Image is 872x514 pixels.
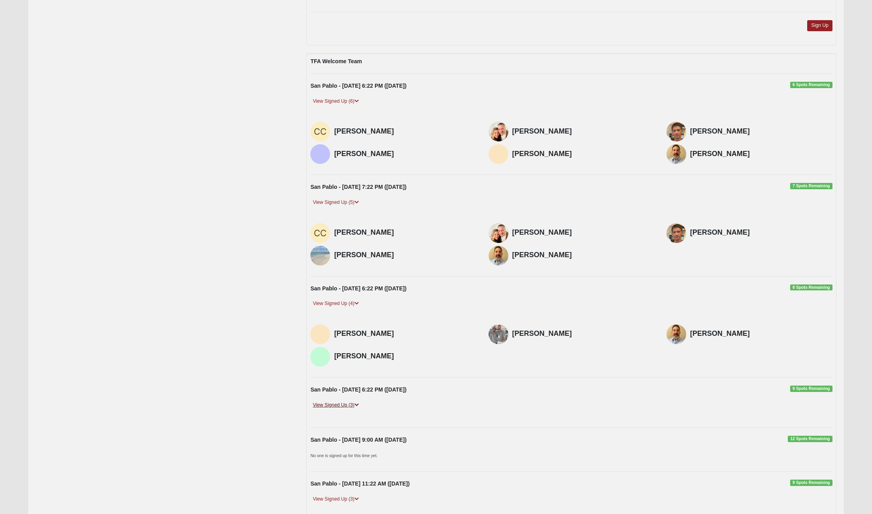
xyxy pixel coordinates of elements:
img: Ron Harnek [489,223,508,243]
strong: San Pablo - [DATE] 9:00 AM ([DATE]) [310,437,406,443]
span: 9 Spots Remaining [790,480,832,486]
span: 7 Spots Remaining [790,183,832,189]
img: Lucas Harnek [666,122,686,141]
a: View Signed Up (3) [310,495,361,503]
strong: San Pablo - [DATE] 11:22 AM ([DATE]) [310,480,410,487]
h4: [PERSON_NAME] [690,150,832,158]
img: Ray Ramos [310,324,330,344]
img: Ted Mecimore [666,324,686,344]
h4: [PERSON_NAME] [334,251,476,260]
span: 6 Spots Remaining [790,82,832,88]
a: Sign Up [807,20,832,31]
img: Taylor Beeson [310,347,330,367]
h4: [PERSON_NAME] [512,150,655,158]
h4: [PERSON_NAME] [512,251,655,260]
span: 12 Spots Remaining [788,436,832,442]
h4: [PERSON_NAME] [334,228,476,237]
strong: San Pablo - [DATE] 6:22 PM ([DATE]) [310,386,406,393]
img: Caleb Vrydaghs [489,324,508,344]
a: View Signed Up (3) [310,401,361,409]
img: Ryan Hartley [310,246,330,265]
h4: [PERSON_NAME] [334,150,476,158]
h4: [PERSON_NAME] [690,228,832,237]
a: View Signed Up (4) [310,299,361,308]
strong: San Pablo - [DATE] 6:22 PM ([DATE]) [310,83,406,89]
h4: [PERSON_NAME] [512,329,655,338]
h4: [PERSON_NAME] [690,127,832,136]
img: Lucas Harnek [666,223,686,243]
img: Ted Mecimore [489,246,508,265]
h4: [PERSON_NAME] [334,127,476,136]
img: Ted Mecimore [666,144,686,164]
span: 9 Spots Remaining [790,386,832,392]
small: No one is signed up for this time yet. [310,453,377,458]
h4: [PERSON_NAME] [512,228,655,237]
h4: [PERSON_NAME] [334,329,476,338]
h4: [PERSON_NAME] [334,352,476,361]
img: Chad Capper [310,122,330,141]
strong: San Pablo - [DATE] 7:22 PM ([DATE]) [310,184,406,190]
img: Neil Sutliff [310,144,330,164]
a: View Signed Up (5) [310,198,361,207]
h4: [PERSON_NAME] [690,329,832,338]
strong: San Pablo - [DATE] 6:22 PM ([DATE]) [310,285,406,292]
img: Ray Ramos [489,144,508,164]
span: 8 Spots Remaining [790,284,832,291]
a: View Signed Up (6) [310,97,361,105]
img: Chad Capper [310,223,330,243]
strong: TFA Welcome Team [310,58,362,64]
img: Ron Harnek [489,122,508,141]
h4: [PERSON_NAME] [512,127,655,136]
